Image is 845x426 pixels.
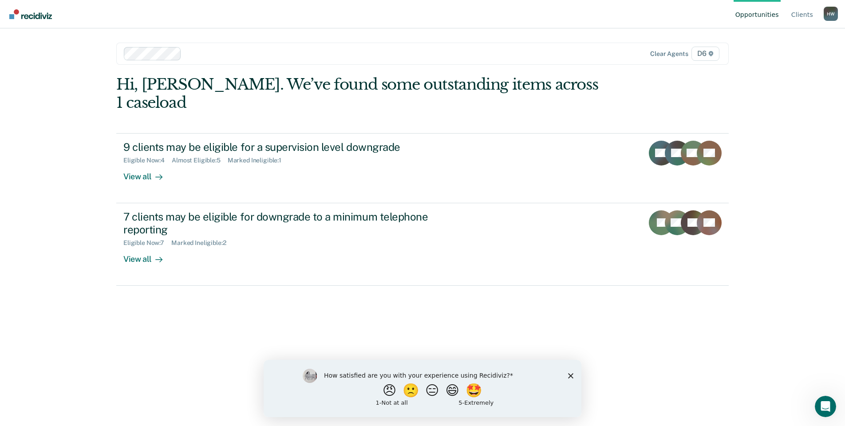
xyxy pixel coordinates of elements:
[824,7,838,21] div: H W
[172,157,228,164] div: Almost Eligible : 5
[123,247,173,264] div: View all
[264,360,581,417] iframe: Survey by Kim from Recidiviz
[123,239,171,247] div: Eligible Now : 7
[123,141,435,154] div: 9 clients may be eligible for a supervision level downgrade
[824,7,838,21] button: Profile dropdown button
[116,75,606,112] div: Hi, [PERSON_NAME]. We’ve found some outstanding items across 1 caseload
[691,47,719,61] span: D6
[9,9,52,19] img: Recidiviz
[650,50,688,58] div: Clear agents
[116,133,729,203] a: 9 clients may be eligible for a supervision level downgradeEligible Now:4Almost Eligible:5Marked ...
[815,396,836,417] iframe: Intercom live chat
[123,210,435,236] div: 7 clients may be eligible for downgrade to a minimum telephone reporting
[116,203,729,286] a: 7 clients may be eligible for downgrade to a minimum telephone reportingEligible Now:7Marked Inel...
[123,164,173,181] div: View all
[171,239,233,247] div: Marked Ineligible : 2
[123,157,172,164] div: Eligible Now : 4
[228,157,288,164] div: Marked Ineligible : 1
